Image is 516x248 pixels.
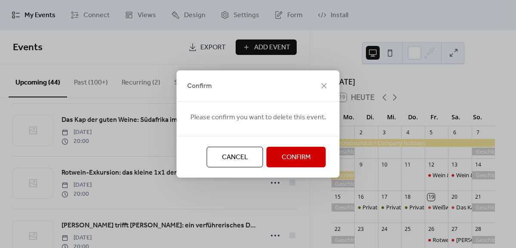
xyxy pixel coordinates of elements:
[190,112,326,123] span: Please confirm you want to delete this event.
[282,152,311,163] span: Confirm
[207,147,263,167] button: Cancel
[267,147,326,167] button: Confirm
[222,152,248,163] span: Cancel
[187,81,212,91] span: Confirm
